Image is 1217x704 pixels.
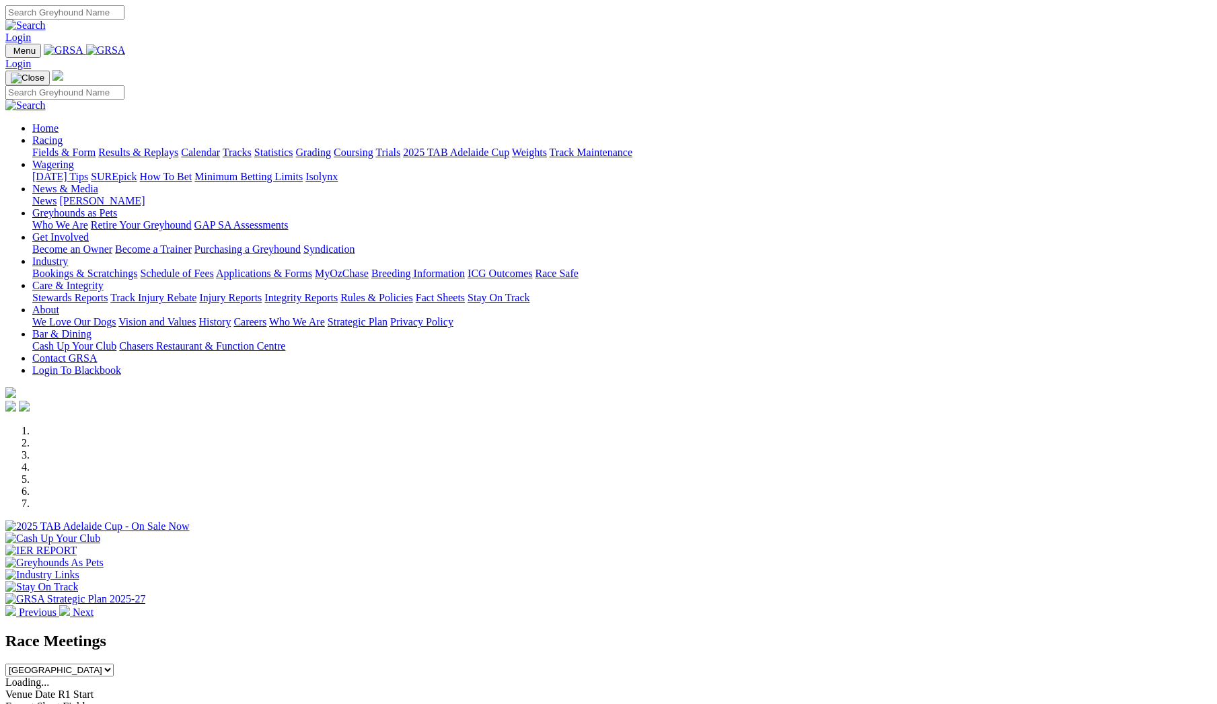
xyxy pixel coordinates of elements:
a: ICG Outcomes [468,268,532,279]
a: GAP SA Assessments [194,219,289,231]
div: News & Media [32,195,1212,207]
a: We Love Our Dogs [32,316,116,327]
a: Bookings & Scratchings [32,268,137,279]
img: facebook.svg [5,401,16,412]
div: About [32,316,1212,328]
img: GRSA [86,44,126,56]
div: Wagering [32,171,1212,183]
a: Wagering [32,159,74,170]
a: Who We Are [32,219,88,231]
span: Date [35,689,55,700]
a: Greyhounds as Pets [32,207,117,219]
a: Track Maintenance [550,147,632,158]
span: R1 Start [58,689,94,700]
span: Previous [19,607,57,618]
a: Care & Integrity [32,280,104,291]
a: Coursing [334,147,373,158]
a: Login To Blackbook [32,364,121,376]
a: Track Injury Rebate [110,292,196,303]
a: 2025 TAB Adelaide Cup [403,147,509,158]
div: Racing [32,147,1212,159]
a: Race Safe [535,268,578,279]
a: About [32,304,59,315]
img: Search [5,100,46,112]
img: Greyhounds As Pets [5,557,104,569]
a: Careers [233,316,266,327]
a: Retire Your Greyhound [91,219,192,231]
a: Statistics [254,147,293,158]
a: Vision and Values [118,316,196,327]
a: Next [59,607,94,618]
a: Grading [296,147,331,158]
a: SUREpick [91,171,137,182]
img: chevron-right-pager-white.svg [59,605,70,616]
a: Chasers Restaurant & Function Centre [119,340,285,352]
a: News & Media [32,183,98,194]
a: Injury Reports [199,292,262,303]
a: History [198,316,231,327]
a: How To Bet [140,171,192,182]
a: Fact Sheets [416,292,465,303]
img: Search [5,19,46,32]
a: Become a Trainer [115,243,192,255]
input: Search [5,85,124,100]
a: Tracks [223,147,252,158]
a: Cash Up Your Club [32,340,116,352]
a: Previous [5,607,59,618]
div: Bar & Dining [32,340,1212,352]
div: Industry [32,268,1212,280]
span: Menu [13,46,36,56]
a: News [32,195,57,206]
img: logo-grsa-white.png [52,70,63,81]
a: Integrity Reports [264,292,338,303]
a: [DATE] Tips [32,171,88,182]
a: Applications & Forms [216,268,312,279]
img: GRSA Strategic Plan 2025-27 [5,593,145,605]
a: Results & Replays [98,147,178,158]
a: Contact GRSA [32,352,97,364]
a: Bar & Dining [32,328,91,340]
a: Isolynx [305,171,338,182]
a: Syndication [303,243,355,255]
a: Who We Are [269,316,325,327]
a: Stewards Reports [32,292,108,303]
div: Greyhounds as Pets [32,219,1212,231]
img: Stay On Track [5,581,78,593]
a: Become an Owner [32,243,112,255]
a: Home [32,122,59,134]
a: Breeding Information [371,268,465,279]
a: Trials [375,147,400,158]
img: logo-grsa-white.png [5,387,16,398]
button: Toggle navigation [5,44,41,58]
button: Toggle navigation [5,71,50,85]
span: Venue [5,689,32,700]
a: Racing [32,134,63,146]
span: Next [73,607,94,618]
span: Loading... [5,676,49,688]
a: Calendar [181,147,220,158]
a: Strategic Plan [328,316,388,327]
a: MyOzChase [315,268,369,279]
a: Schedule of Fees [140,268,213,279]
input: Search [5,5,124,19]
a: Fields & Form [32,147,96,158]
a: Minimum Betting Limits [194,171,303,182]
img: chevron-left-pager-white.svg [5,605,16,616]
a: [PERSON_NAME] [59,195,145,206]
a: Rules & Policies [340,292,413,303]
img: Close [11,73,44,83]
a: Stay On Track [468,292,529,303]
a: Login [5,32,31,43]
h2: Race Meetings [5,632,1212,650]
a: Privacy Policy [390,316,453,327]
img: 2025 TAB Adelaide Cup - On Sale Now [5,520,190,533]
div: Care & Integrity [32,292,1212,304]
img: IER REPORT [5,545,77,557]
img: GRSA [44,44,83,56]
img: Cash Up Your Club [5,533,100,545]
div: Get Involved [32,243,1212,256]
a: Get Involved [32,231,89,243]
a: Industry [32,256,68,267]
a: Weights [512,147,547,158]
a: Login [5,58,31,69]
